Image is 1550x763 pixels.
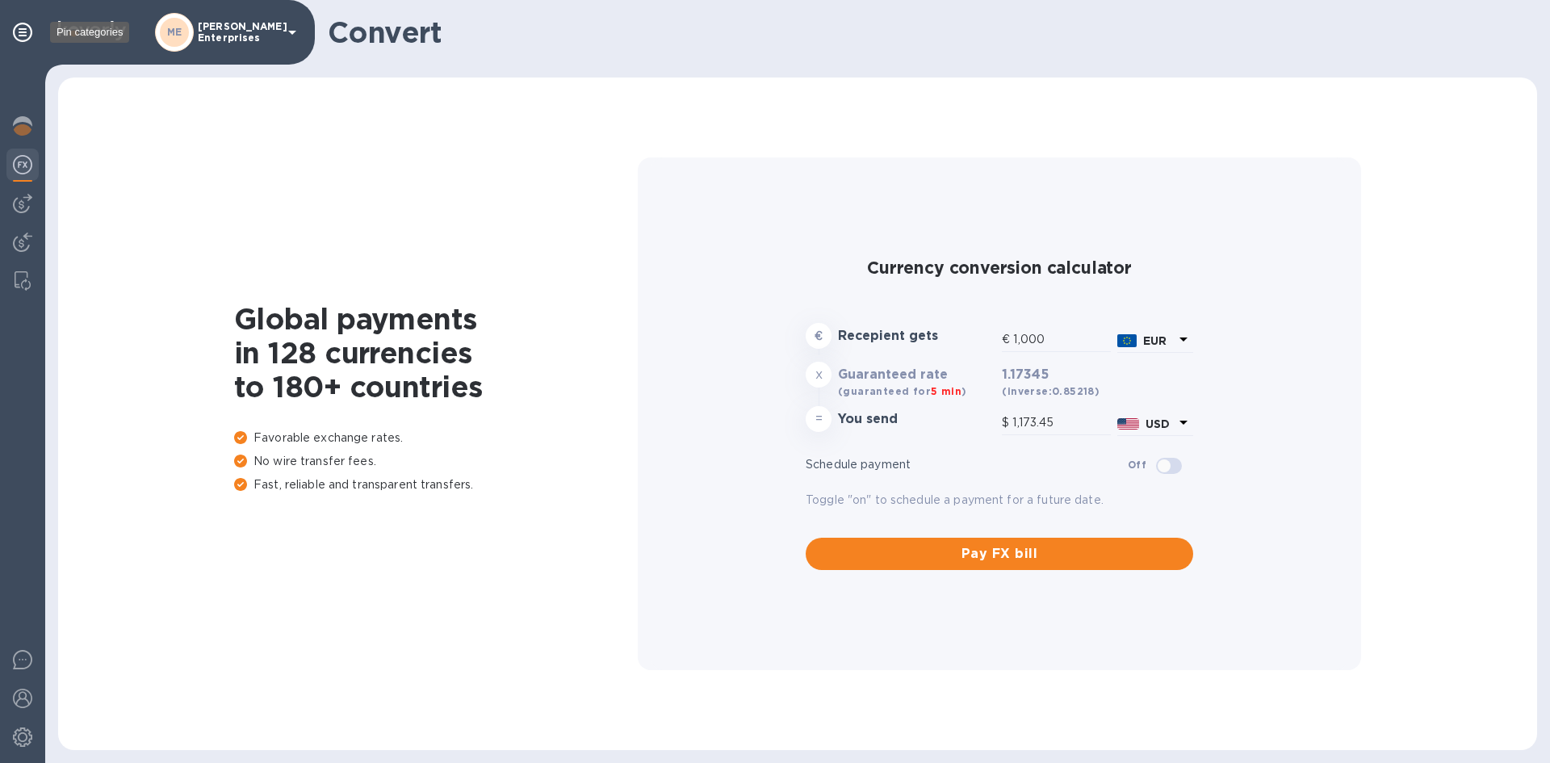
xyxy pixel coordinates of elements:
[1002,411,1012,435] div: $
[13,155,32,174] img: Foreign exchange
[1002,328,1013,352] div: €
[838,412,995,427] h3: You send
[806,456,1128,473] p: Schedule payment
[167,26,182,38] b: ME
[1143,334,1167,347] b: EUR
[806,492,1193,509] p: Toggle "on" to schedule a payment for a future date.
[234,453,638,470] p: No wire transfer fees.
[806,538,1193,570] button: Pay FX bill
[1002,367,1193,383] h3: 1.17345
[819,544,1180,564] span: Pay FX bill
[234,476,638,493] p: Fast, reliable and transparent transfers.
[328,15,1524,49] h1: Convert
[806,406,832,432] div: =
[931,385,961,397] span: 5 min
[838,385,966,397] b: (guaranteed for )
[1013,328,1111,352] input: Amount
[1117,418,1139,430] img: USD
[806,362,832,388] div: x
[838,329,995,344] h3: Recepient gets
[815,329,823,342] strong: €
[1128,459,1146,471] b: Off
[838,367,995,383] h3: Guaranteed rate
[198,21,279,44] p: [PERSON_NAME] Enterprises
[806,258,1193,278] h2: Currency conversion calculator
[1146,417,1170,430] b: USD
[234,430,638,446] p: Favorable exchange rates.
[58,21,126,40] img: Logo
[1002,385,1100,397] b: (inverse: 0.85218 )
[234,302,638,404] h1: Global payments in 128 currencies to 180+ countries
[1012,411,1111,435] input: Amount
